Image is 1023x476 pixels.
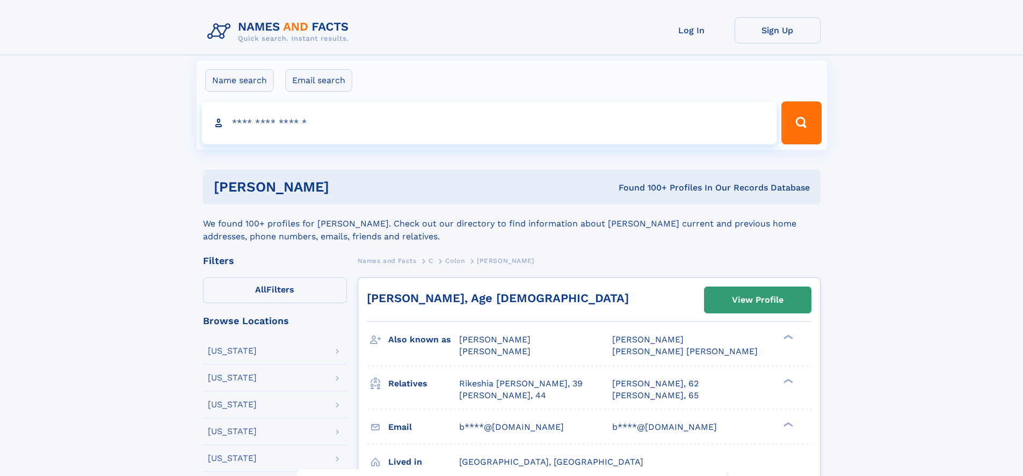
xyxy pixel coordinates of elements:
div: Browse Locations [203,316,347,326]
div: Found 100+ Profiles In Our Records Database [474,182,810,194]
div: ❯ [781,377,794,384]
h3: Relatives [388,375,459,393]
a: Colon [445,254,465,267]
a: [PERSON_NAME], Age [DEMOGRAPHIC_DATA] [367,291,629,305]
div: ❯ [781,334,794,341]
span: [PERSON_NAME] [PERSON_NAME] [612,346,758,356]
button: Search Button [781,101,821,144]
a: [PERSON_NAME], 65 [612,390,699,401]
span: [PERSON_NAME] [477,257,534,265]
span: C [429,257,433,265]
a: [PERSON_NAME], 62 [612,378,699,390]
div: [US_STATE] [208,427,257,436]
h3: Email [388,418,459,436]
a: [PERSON_NAME], 44 [459,390,546,401]
a: Log In [649,17,735,43]
div: [US_STATE] [208,347,257,355]
span: [GEOGRAPHIC_DATA], [GEOGRAPHIC_DATA] [459,457,643,467]
div: Filters [203,256,347,266]
img: Logo Names and Facts [203,17,358,46]
h1: [PERSON_NAME] [214,180,474,194]
span: Colon [445,257,465,265]
div: [US_STATE] [208,374,257,382]
a: Names and Facts [358,254,417,267]
div: [US_STATE] [208,400,257,409]
label: Email search [285,69,352,92]
a: C [429,254,433,267]
label: Filters [203,277,347,303]
span: [PERSON_NAME] [459,346,531,356]
span: [PERSON_NAME] [612,334,684,345]
div: [US_STATE] [208,454,257,463]
div: View Profile [732,288,783,312]
a: Sign Up [735,17,821,43]
div: ❯ [781,421,794,428]
h3: Lived in [388,453,459,471]
span: [PERSON_NAME] [459,334,531,345]
a: View Profile [705,287,811,313]
h3: Also known as [388,331,459,349]
label: Name search [205,69,274,92]
span: All [255,284,266,295]
a: Rikeshia [PERSON_NAME], 39 [459,378,583,390]
input: search input [202,101,777,144]
div: We found 100+ profiles for [PERSON_NAME]. Check out our directory to find information about [PERS... [203,204,821,243]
